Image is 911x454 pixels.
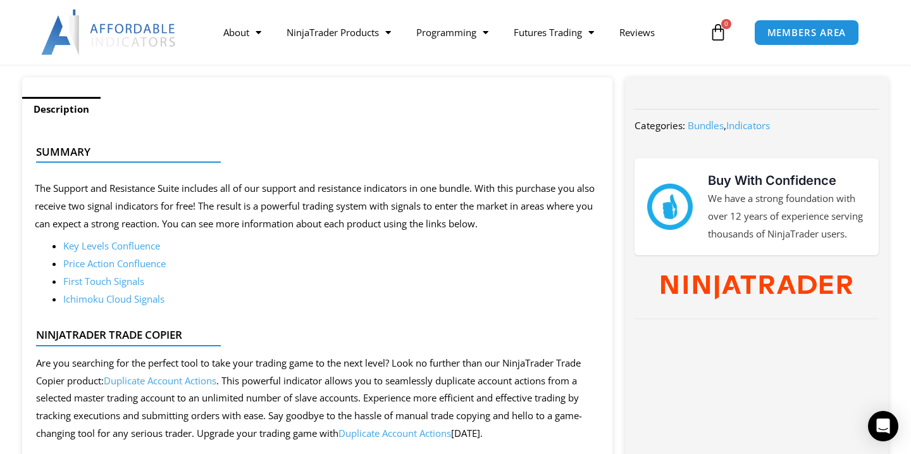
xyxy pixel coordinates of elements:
[726,119,770,132] a: Indicators
[647,184,693,229] img: mark thumbs good 43913 | Affordable Indicators – NinjaTrader
[635,119,685,132] span: Categories:
[607,18,667,47] a: Reviews
[36,355,588,443] div: Are you searching for the perfect tool to take your trading game to the next level? Look no furth...
[104,374,216,387] a: Duplicate Account Actions
[338,427,451,439] a: Duplicate Account Actions
[35,180,600,233] p: The Support and Resistance Suite includes all of our support and resistance indicators in one bun...
[868,411,898,441] div: Open Intercom Messenger
[708,190,866,243] p: We have a strong foundation with over 12 years of experience serving thousands of NinjaTrader users.
[22,97,101,122] a: Description
[404,18,501,47] a: Programming
[63,239,160,252] a: Key Levels Confluence
[721,19,731,29] span: 0
[708,171,866,190] h3: Buy With Confidence
[661,275,852,300] img: NinjaTrader Wordmark color RGB | Affordable Indicators – NinjaTrader
[754,20,860,46] a: MEMBERS AREA
[36,146,588,158] h4: Summary
[63,293,164,305] a: Ichimoku Cloud Signals
[274,18,404,47] a: NinjaTrader Products
[767,28,846,37] span: MEMBERS AREA
[211,18,706,47] nav: Menu
[36,329,588,341] h4: NinjaTrader Trade Copier
[688,119,724,132] a: Bundles
[688,119,770,132] span: ,
[690,14,746,51] a: 0
[41,9,177,55] img: LogoAI | Affordable Indicators – NinjaTrader
[501,18,607,47] a: Futures Trading
[63,275,144,287] a: First Touch Signals
[211,18,274,47] a: About
[63,257,166,270] a: Price Action Confluence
